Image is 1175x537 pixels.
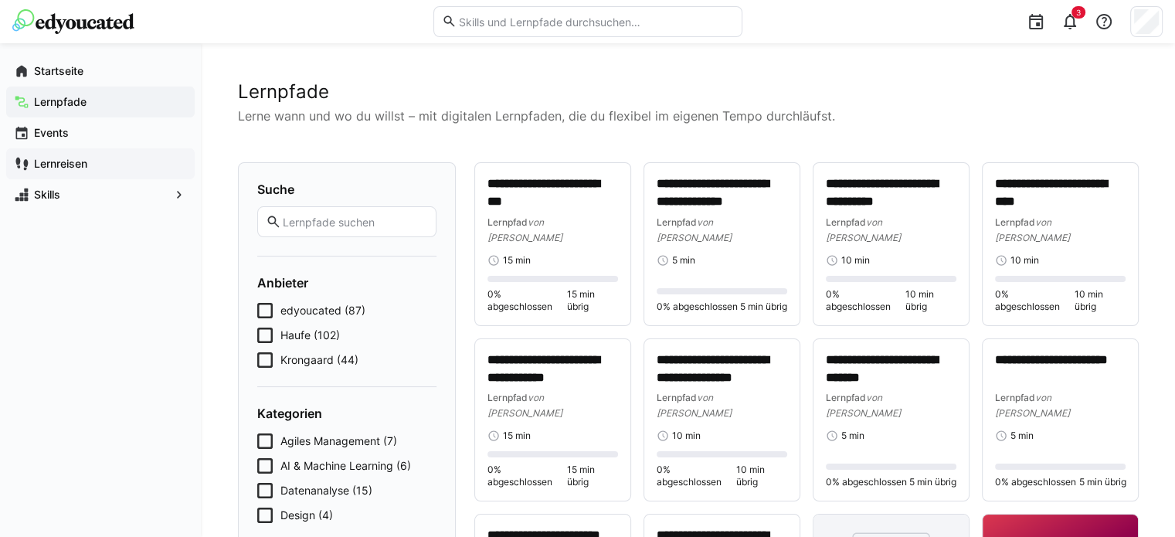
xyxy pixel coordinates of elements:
[257,182,436,197] h4: Suche
[280,458,411,474] span: AI & Machine Learning (6)
[995,216,1070,243] span: von [PERSON_NAME]
[736,464,787,488] span: 10 min übrig
[238,107,1138,125] p: Lerne wann und wo du willst – mit digitalen Lernpfaden, die du flexibel im eigenen Tempo durchläu...
[657,301,738,313] span: 0% abgeschlossen
[995,216,1035,228] span: Lernpfad
[280,303,365,318] span: edyoucated (87)
[280,508,333,523] span: Design (4)
[657,464,736,488] span: 0% abgeschlossen
[257,406,436,421] h4: Kategorien
[995,288,1075,313] span: 0% abgeschlossen
[1076,8,1081,17] span: 3
[995,476,1076,488] span: 0% abgeschlossen
[909,476,956,488] span: 5 min übrig
[657,216,732,243] span: von [PERSON_NAME]
[826,288,905,313] span: 0% abgeschlossen
[257,275,436,291] h4: Anbieter
[503,254,531,267] span: 15 min
[657,392,697,403] span: Lernpfad
[567,288,618,313] span: 15 min übrig
[826,476,907,488] span: 0% abgeschlossen
[905,288,956,313] span: 10 min übrig
[487,216,562,243] span: von [PERSON_NAME]
[1010,254,1039,267] span: 10 min
[457,15,733,29] input: Skills und Lernpfade durchsuchen…
[487,216,528,228] span: Lernpfad
[657,216,697,228] span: Lernpfad
[281,215,428,229] input: Lernpfade suchen
[826,216,866,228] span: Lernpfad
[841,254,870,267] span: 10 min
[672,430,701,442] span: 10 min
[1075,288,1126,313] span: 10 min übrig
[503,430,531,442] span: 15 min
[280,433,397,449] span: Agiles Management (7)
[487,392,528,403] span: Lernpfad
[487,288,567,313] span: 0% abgeschlossen
[995,392,1035,403] span: Lernpfad
[740,301,787,313] span: 5 min übrig
[487,464,567,488] span: 0% abgeschlossen
[238,80,1138,104] h2: Lernpfade
[841,430,864,442] span: 5 min
[280,483,372,498] span: Datenanalyse (15)
[826,392,866,403] span: Lernpfad
[1078,476,1126,488] span: 5 min übrig
[1010,430,1034,442] span: 5 min
[672,254,695,267] span: 5 min
[826,216,901,243] span: von [PERSON_NAME]
[280,352,358,368] span: Krongaard (44)
[567,464,618,488] span: 15 min übrig
[280,328,340,343] span: Haufe (102)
